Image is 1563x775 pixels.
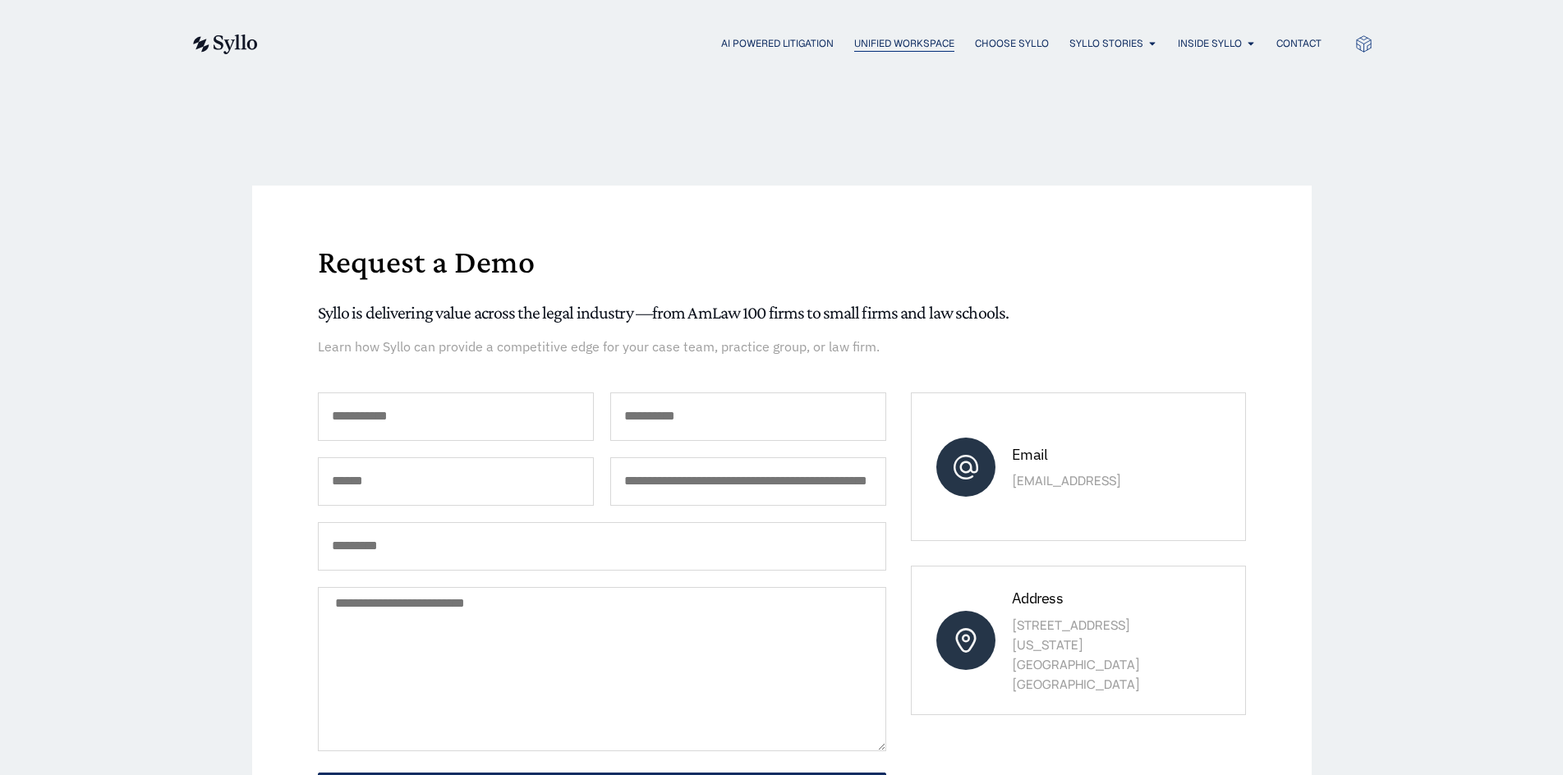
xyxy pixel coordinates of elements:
[1276,36,1322,51] a: Contact
[1069,36,1143,51] a: Syllo Stories
[291,36,1322,52] nav: Menu
[318,302,1246,323] h5: Syllo is delivering value across the legal industry —from AmLaw 100 firms to small firms and law ...
[975,36,1049,51] a: Choose Syllo
[1012,616,1193,695] p: [STREET_ADDRESS] [US_STATE][GEOGRAPHIC_DATA] [GEOGRAPHIC_DATA]
[318,337,1246,356] p: Learn how Syllo can provide a competitive edge for your case team, practice group, or law firm.
[1012,471,1193,491] p: [EMAIL_ADDRESS]
[191,34,258,54] img: syllo
[1178,36,1242,51] a: Inside Syllo
[1012,589,1063,608] span: Address
[721,36,834,51] a: AI Powered Litigation
[854,36,954,51] a: Unified Workspace
[291,36,1322,52] div: Menu Toggle
[318,245,1246,278] h1: Request a Demo
[1012,445,1047,464] span: Email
